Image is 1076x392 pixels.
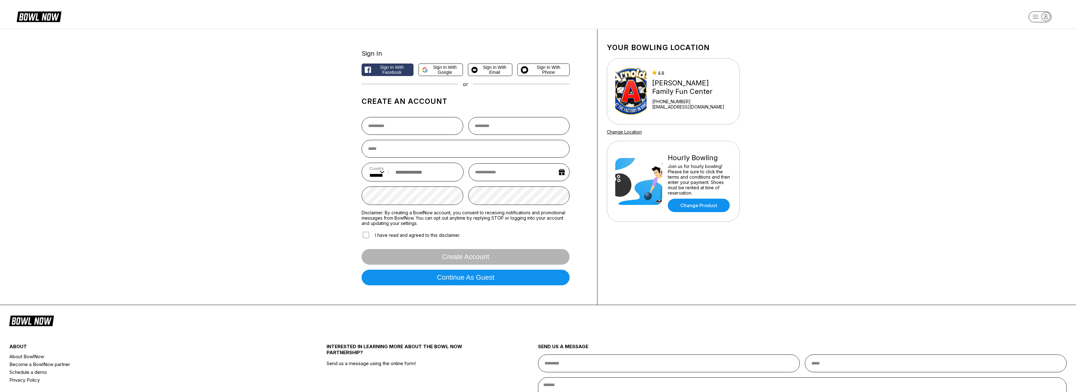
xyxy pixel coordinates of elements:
[9,360,274,368] a: Become a BowlNow partner
[9,368,274,376] a: Schedule a demo
[430,65,460,75] span: Sign in with Google
[362,97,570,106] h1: Create an account
[369,166,384,171] label: Country
[362,270,570,285] button: Continue as guest
[615,68,647,115] img: Arnold's Family Fun Center
[468,64,512,76] button: Sign in with Email
[362,210,570,226] label: Disclaimer: By creating a BowlNow account, you consent to receiving notifications and promotional...
[362,81,570,87] div: or
[538,344,1067,354] div: send us a message
[362,50,570,57] div: Sign In
[327,344,485,360] div: INTERESTED IN LEARNING MORE ABOUT THE BOWL NOW PARTNERSHIP?
[607,43,740,52] h1: Your bowling location
[9,376,274,384] a: Privacy Policy
[362,231,460,239] label: I have read and agreed to this disclaimer.
[531,65,566,75] span: Sign in with Phone
[9,353,274,360] a: About BowlNow
[419,64,463,76] button: Sign in with Google
[668,154,731,162] div: Hourly Bowling
[480,65,509,75] span: Sign in with Email
[668,199,730,212] a: Change Product
[607,129,642,135] a: Change Location
[373,65,410,75] span: Sign in with Facebook
[652,70,731,76] div: 4.8
[9,344,274,353] div: about
[668,164,731,196] div: Join us for hourly bowling! Please be sure to click the terms and conditions and then enter your ...
[652,79,731,96] div: [PERSON_NAME] Family Fun Center
[652,104,731,109] a: [EMAIL_ADDRESS][DOMAIN_NAME]
[615,158,662,205] img: Hourly Bowling
[363,232,369,238] input: I have read and agreed to this disclaimer.
[652,99,731,104] div: [PHONE_NUMBER]
[362,64,414,76] button: Sign in with Facebook
[517,64,570,76] button: Sign in with Phone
